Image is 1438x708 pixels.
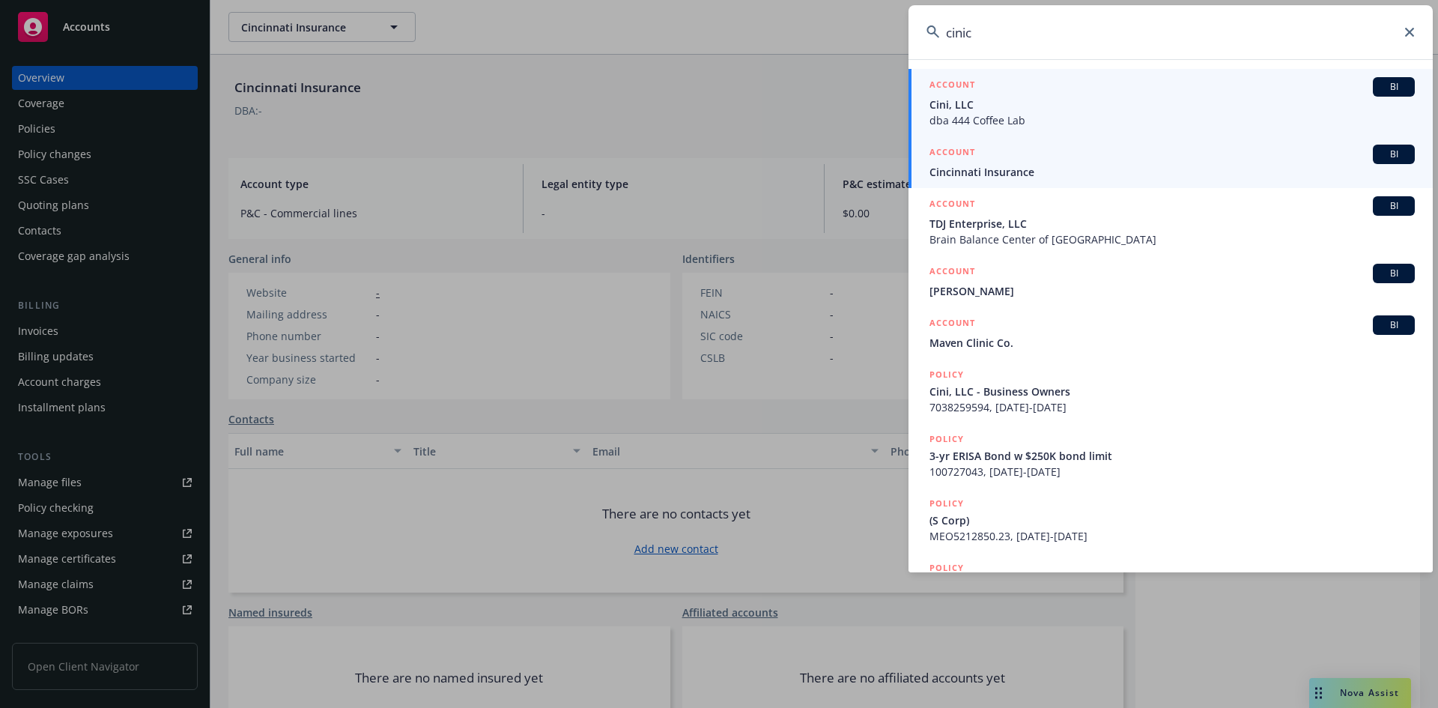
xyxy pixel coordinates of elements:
span: dba 444 Coffee Lab [929,112,1415,128]
h5: POLICY [929,432,964,447]
span: BI [1379,318,1409,332]
a: ACCOUNTBICini, LLCdba 444 Coffee Lab [908,69,1433,136]
span: BI [1379,199,1409,213]
span: MEO5212850.23, [DATE]-[DATE] [929,528,1415,544]
h5: ACCOUNT [929,264,975,282]
a: POLICYCini, LLC - Business Owners7038259594, [DATE]-[DATE] [908,359,1433,423]
span: Brain Balance Center of [GEOGRAPHIC_DATA] [929,232,1415,247]
span: TDJ Enterprise, LLC [929,216,1415,232]
h5: POLICY [929,496,964,511]
span: 3-yr ERISA Bond w $250K bond limit [929,448,1415,464]
span: BI [1379,80,1409,94]
a: ACCOUNTBIMaven Clinic Co. [908,307,1433,359]
span: BI [1379,148,1409,161]
span: 100727043, [DATE]-[DATE] [929,464,1415,479]
span: (S Corp) [929,512,1415,528]
h5: ACCOUNT [929,196,975,214]
span: [PERSON_NAME] [929,283,1415,299]
span: Cini, LLC - Business Owners [929,384,1415,399]
input: Search... [908,5,1433,59]
a: ACCOUNTBICincinnati Insurance [908,136,1433,188]
a: ACCOUNTBI[PERSON_NAME] [908,255,1433,307]
span: Cincinnati Insurance [929,164,1415,180]
h5: ACCOUNT [929,315,975,333]
span: Cini, LLC [929,97,1415,112]
span: BI [1379,267,1409,280]
h5: POLICY [929,560,964,575]
a: POLICY3-yr ERISA Bond w $250K bond limit100727043, [DATE]-[DATE] [908,423,1433,488]
h5: ACCOUNT [929,77,975,95]
a: ACCOUNTBITDJ Enterprise, LLCBrain Balance Center of [GEOGRAPHIC_DATA] [908,188,1433,255]
h5: ACCOUNT [929,145,975,163]
a: POLICY(S Corp)MEO5212850.23, [DATE]-[DATE] [908,488,1433,552]
span: 7038259594, [DATE]-[DATE] [929,399,1415,415]
span: Maven Clinic Co. [929,335,1415,351]
a: POLICY [908,552,1433,617]
h5: POLICY [929,367,964,382]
